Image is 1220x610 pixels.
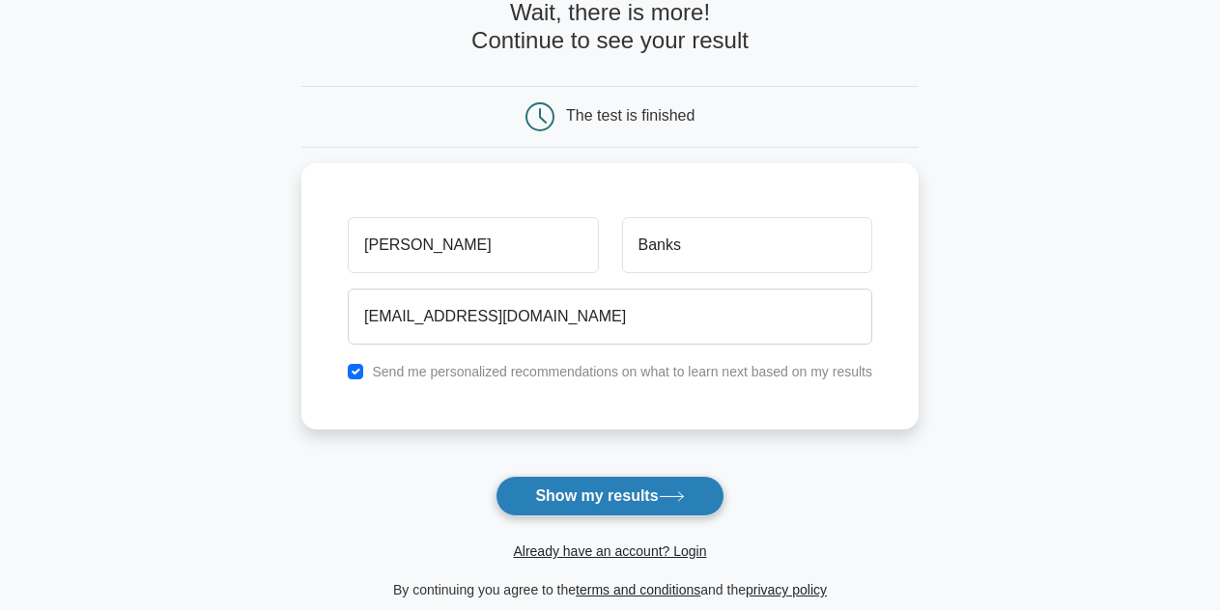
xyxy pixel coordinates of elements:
[746,582,827,597] a: privacy policy
[622,217,872,273] input: Last name
[348,289,872,345] input: Email
[513,543,706,559] a: Already have an account? Login
[576,582,700,597] a: terms and conditions
[496,476,723,516] button: Show my results
[290,578,930,601] div: By continuing you agree to the and the
[566,107,695,124] div: The test is finished
[372,364,872,379] label: Send me personalized recommendations on what to learn next based on my results
[348,217,598,273] input: First name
